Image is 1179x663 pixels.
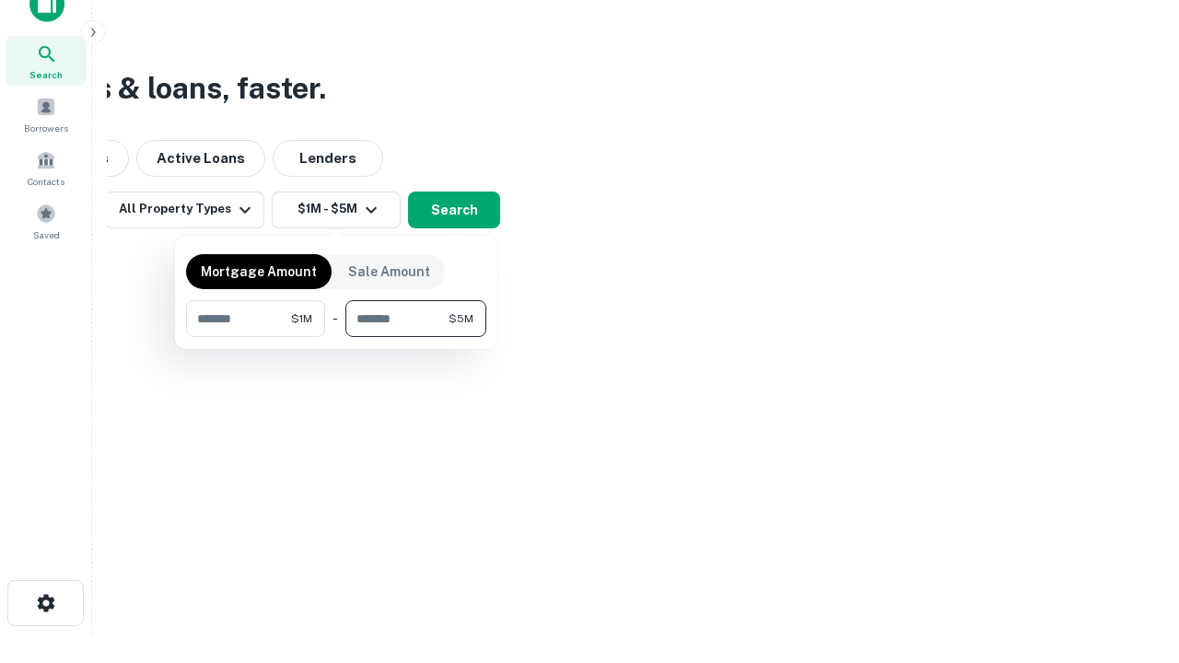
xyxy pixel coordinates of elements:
[291,310,312,327] span: $1M
[1087,516,1179,604] iframe: Chat Widget
[201,262,317,282] p: Mortgage Amount
[449,310,473,327] span: $5M
[333,300,338,337] div: -
[348,262,430,282] p: Sale Amount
